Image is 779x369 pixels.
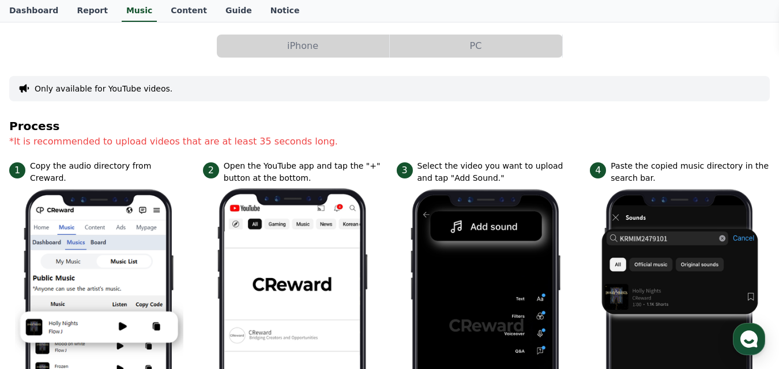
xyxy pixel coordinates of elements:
a: Messages [76,273,149,302]
h4: Process [9,120,770,132]
a: Home [3,273,76,302]
p: Select the video you want to upload and tap "Add Sound." [417,160,577,184]
span: Home [29,291,50,300]
span: 1 [9,162,25,178]
button: Only available for YouTube videos. [35,83,172,94]
p: Copy the audio directory from Creward. [30,160,189,184]
span: 2 [203,162,219,178]
a: PC [390,35,563,58]
button: iPhone [217,35,389,58]
span: Messages [96,291,130,300]
p: Paste the copied music directory in the search bar. [611,160,770,184]
span: 3 [397,162,413,178]
a: iPhone [217,35,390,58]
p: Open the YouTube app and tap the "+" button at the bottom. [224,160,383,184]
p: *It is recommended to upload videos that are at least 35 seconds long. [9,135,770,149]
span: 4 [590,162,606,178]
a: Settings [149,273,221,302]
span: Settings [171,291,199,300]
button: PC [390,35,562,58]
